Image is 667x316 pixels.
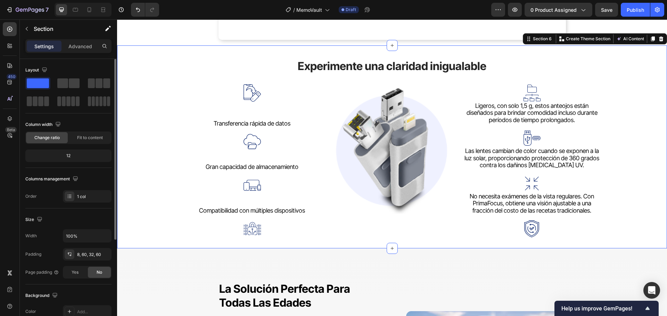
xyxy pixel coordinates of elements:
div: Padding [25,251,41,257]
div: Order [25,193,37,199]
img: gempages_522072802015052725-ce28a603-7afe-48e4-8065-548c44f507dd.svg [126,65,144,82]
img: gempages_522072802015052725-181e8a78-82d7-4745-8ff1-bd39a7ce9c3a.svg [406,110,423,127]
img: gempages_522072802015052725-4ba29403-d709-4135-a8d9-893c77624428.png [206,65,344,194]
span: Help us improve GemPages! [561,305,643,312]
span: / [293,6,295,14]
span: Change ratio [34,135,60,141]
span: No [97,269,102,275]
strong: Experimente una claridad inigualable [181,40,369,53]
div: 8, 60, 32, 60 [77,251,110,258]
div: Color [25,308,36,315]
span: Las lentes cambian de color cuando se exponen a la luz solar, proporcionando protección de 360 ​​... [347,128,482,149]
div: 12 [27,151,110,161]
img: gempages_522072802015052725-fff2917f-2595-4d94-a5ca-f68ab15497ff.svg [126,113,144,131]
div: Undo/Redo [131,3,159,17]
div: Column width [25,120,62,129]
span: Yes [72,269,79,275]
span: Draft [346,7,356,13]
p: 7 [46,6,49,14]
button: AI Content [498,15,528,24]
p: Advanced [68,43,92,50]
div: Add... [77,309,110,315]
span: Save [601,7,612,13]
button: 7 [3,3,52,17]
div: 450 [7,74,17,79]
span: Transferencia rápida de datos [97,100,173,108]
span: Ligeros, con solo 1,5 g, estos anteojos están diseñados para brindar comodidad incluso durante pe... [349,83,480,104]
span: Compatibilidad con múltiples dispositivos [82,187,188,195]
img: gempages_522072802015052725-3a28c0c6-a088-42ce-b696-a21a86ca7ee8.svg [126,200,144,218]
div: Layout [25,66,49,75]
span: MemoVault [296,6,322,14]
div: Background [25,291,59,300]
button: Publish [621,3,650,17]
div: Rich Text Editor. Editing area: main [67,187,204,196]
img: gempages_522072802015052725-ee85d014-d321-4b0f-a6ad-b356d08b6c29.svg [406,155,423,173]
div: Page padding [25,269,59,275]
div: Rich Text Editor. Editing area: main [67,143,204,152]
span: Gran capacidad de almacenamiento [89,144,181,151]
span: 0 product assigned [530,6,577,14]
button: Save [595,3,618,17]
div: Section 6 [414,16,436,23]
button: Show survey - Help us improve GemPages! [561,304,652,313]
div: Columns management [25,174,80,184]
img: gempages_522072802015052725-9aa3736b-5df5-4dee-b0ae-45bb7faa9261.svg [126,157,144,174]
input: Auto [63,230,111,242]
span: No necesita exámenes de la vista regulares. Con PrimaFocus, obtiene una visión ajustable a una fr... [353,173,477,195]
div: Width [25,233,37,239]
div: Rich Text Editor. Editing area: main [67,100,204,109]
button: 0 product assigned [525,3,592,17]
p: Create Theme Section [449,16,493,23]
div: Size [25,215,44,224]
div: Beta [5,127,17,133]
p: Settings [34,43,54,50]
div: Publish [627,6,644,14]
span: Fit to content [77,135,103,141]
div: 1 col [77,194,110,200]
span: la solución perfecta para todas las edades [102,263,233,290]
p: Section [34,25,91,33]
img: gempages_522072802015052725-043de7c5-da96-47c7-b9e6-0d85b3d534a3.svg [406,200,423,218]
div: Open Intercom Messenger [643,282,660,299]
iframe: Design area [117,19,667,316]
img: gempages_522072802015052725-477812d8-1616-4442-bfbb-64f4d12149c6.svg [406,65,423,82]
